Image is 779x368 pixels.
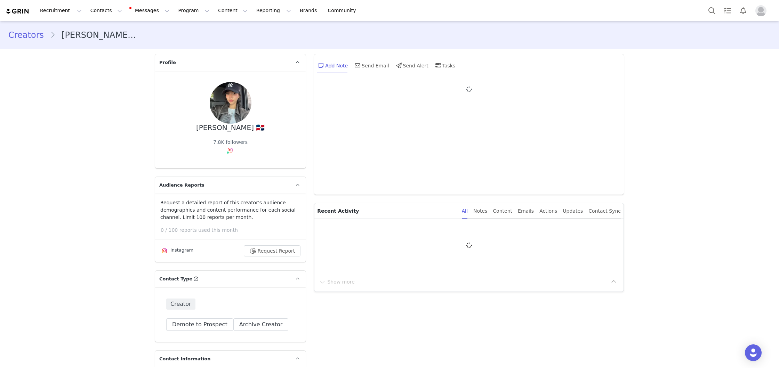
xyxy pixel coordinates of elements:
div: Notes [473,203,487,219]
div: Add Note [317,57,348,74]
p: Recent Activity [317,203,456,219]
button: Profile [751,5,773,16]
button: Search [704,3,720,18]
button: Contacts [86,3,126,18]
a: Tasks [720,3,735,18]
div: Open Intercom Messenger [745,344,762,361]
div: Tasks [434,57,456,74]
img: 29a7c2d4-360b-4a5a-bbcc-d5b5bbe2f403.jpg [210,82,251,124]
div: Actions [539,203,557,219]
button: Program [174,3,214,18]
p: 0 / 100 reports used this month [161,227,306,234]
img: instagram.svg [162,248,167,254]
span: Creator [166,299,195,310]
span: Profile [159,59,176,66]
button: Archive Creator [233,318,289,331]
div: Updates [563,203,583,219]
button: Notifications [736,3,751,18]
p: Request a detailed report of this creator's audience demographics and content performance for eac... [160,199,300,221]
img: placeholder-profile.jpg [755,5,766,16]
button: Content [214,3,252,18]
a: Brands [296,3,323,18]
span: Contact Information [159,355,210,362]
button: Messages [127,3,174,18]
button: Request Report [244,245,301,256]
button: Demote to Prospect [166,318,233,331]
span: Audience Reports [159,182,204,189]
span: Contact Type [159,276,192,283]
a: Creators [8,29,50,41]
a: Community [324,3,363,18]
img: grin logo [6,8,30,15]
div: Emails [518,203,534,219]
div: 7.8K followers [213,139,248,146]
div: [PERSON_NAME] 🇩🇴 [196,124,265,132]
img: instagram.svg [227,147,233,153]
button: Show more [319,276,355,287]
div: Send Alert [395,57,428,74]
div: Contact Sync [588,203,621,219]
button: Recruitment [36,3,86,18]
div: Content [493,203,512,219]
div: Instagram [160,247,193,255]
div: Send Email [353,57,389,74]
button: Reporting [252,3,295,18]
div: All [462,203,468,219]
